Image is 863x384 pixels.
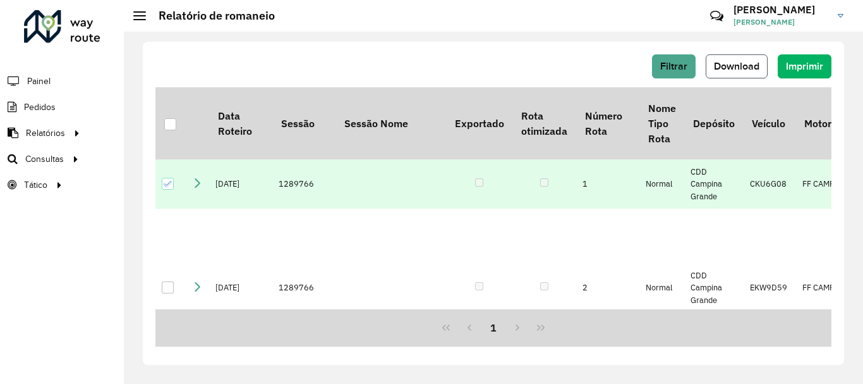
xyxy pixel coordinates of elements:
td: 1289766 [272,159,335,209]
th: Número Rota [576,87,639,159]
a: Contato Rápido [703,3,730,30]
button: Filtrar [652,54,696,78]
span: [PERSON_NAME] [733,16,828,28]
h3: [PERSON_NAME] [733,4,828,16]
td: CDD Campina Grande [684,159,743,209]
span: Painel [27,75,51,88]
th: Depósito [684,87,743,159]
span: Relatórios [26,127,65,140]
td: CKU6G08 [744,159,796,209]
th: Veículo [744,87,796,159]
button: Download [706,54,768,78]
th: Nome Tipo Rota [639,87,684,159]
h2: Relatório de romaneio [146,9,275,23]
button: 1 [481,316,505,340]
th: Sessão Nome [335,87,446,159]
span: Consultas [25,152,64,166]
td: [DATE] [209,159,272,209]
td: EKW9D59 [744,209,796,367]
span: Pedidos [24,101,56,114]
td: [DATE] [209,209,272,367]
td: 1289766 [272,209,335,367]
span: Tático [24,178,47,192]
span: Imprimir [786,61,823,71]
th: Sessão [272,87,335,159]
td: CDD Campina Grande [684,209,743,367]
span: Download [714,61,759,71]
td: 1 [576,159,639,209]
span: Filtrar [660,61,687,71]
td: Normal [639,159,684,209]
td: Normal [639,209,684,367]
th: Rota otimizada [512,87,576,159]
button: Imprimir [778,54,831,78]
td: 2 [576,209,639,367]
th: Data Roteiro [209,87,272,159]
th: Exportado [446,87,512,159]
